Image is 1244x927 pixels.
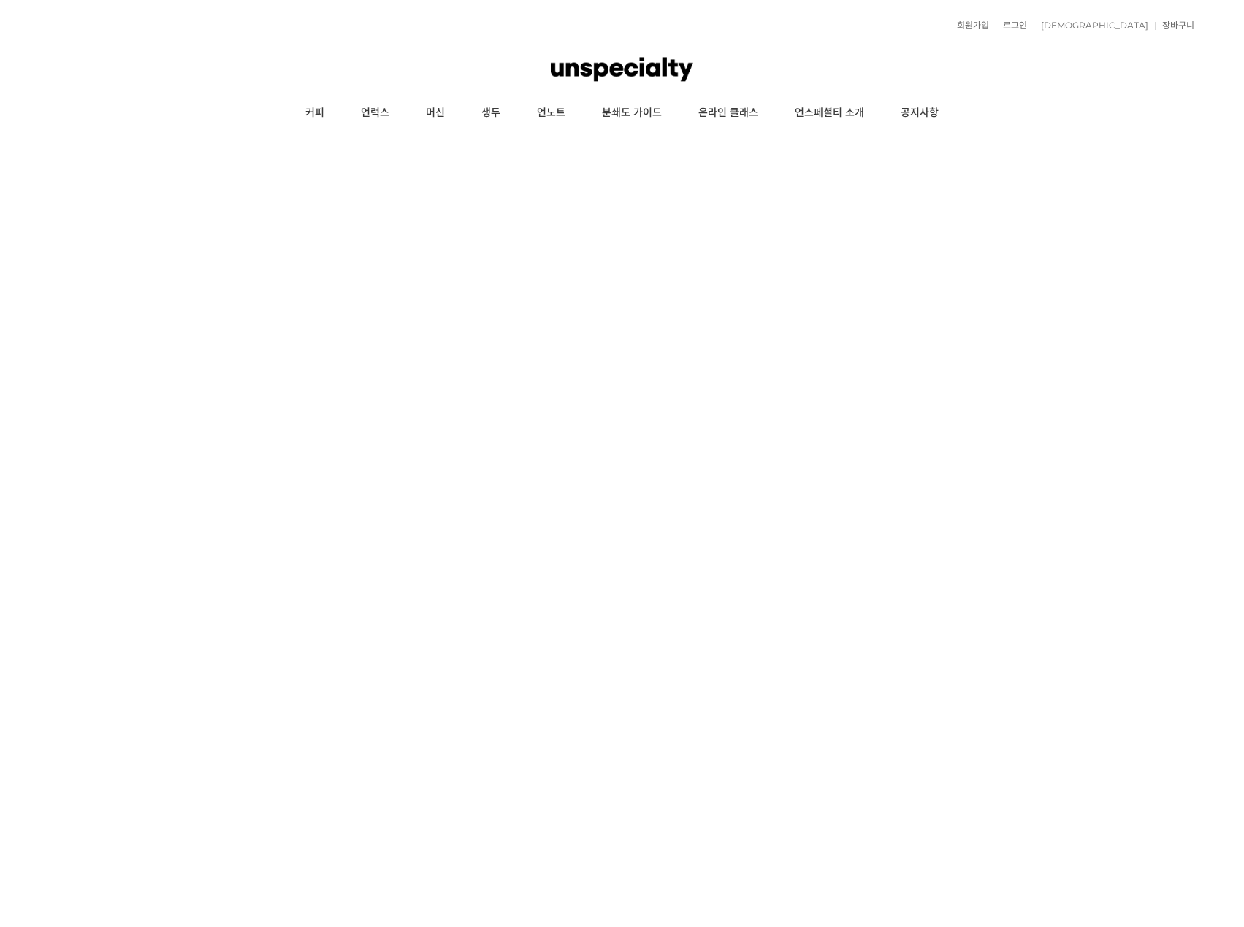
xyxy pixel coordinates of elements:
a: 언럭스 [343,95,408,131]
a: 언노트 [519,95,584,131]
a: 공지사항 [882,95,957,131]
a: [DEMOGRAPHIC_DATA] [1034,21,1148,30]
a: 언스페셜티 소개 [776,95,882,131]
a: 커피 [287,95,343,131]
a: 생두 [463,95,519,131]
img: 언스페셜티 몰 [551,47,692,91]
a: 머신 [408,95,463,131]
a: 분쇄도 가이드 [584,95,680,131]
a: 회원가입 [950,21,989,30]
a: 온라인 클래스 [680,95,776,131]
a: 장바구니 [1155,21,1194,30]
a: 로그인 [996,21,1027,30]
